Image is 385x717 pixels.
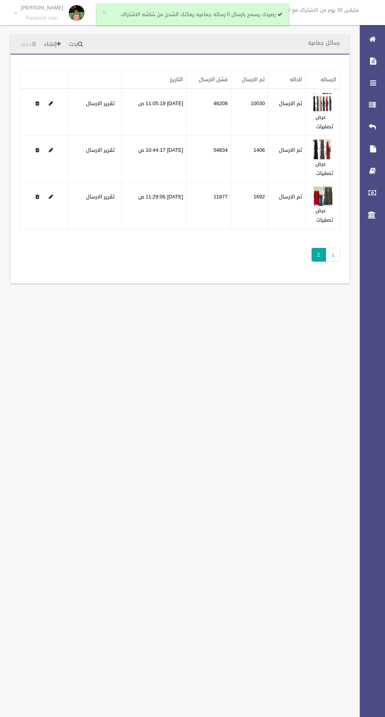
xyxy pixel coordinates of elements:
img: 638922339758928853.jpg [313,140,332,159]
p: [PERSON_NAME] [21,5,63,11]
a: Edit [49,192,53,202]
td: 1692 [231,182,268,229]
a: إنشاء [41,37,64,52]
img: 638923231328596272.jpg [313,186,332,206]
label: تم الارسال [279,146,302,155]
a: بحث [66,37,86,52]
td: 1406 [231,136,268,182]
td: [DATE] 11:29:06 ص [122,182,187,229]
td: [DATE] 11:05:19 ص [122,89,187,136]
a: Edit [49,98,53,108]
a: عرض تصفيات [315,159,333,178]
a: تقرير الارسال [86,192,115,202]
a: Edit [313,98,332,108]
td: 46208 [187,89,231,136]
span: 2 [312,248,326,262]
td: [DATE] 10:44:17 ص [122,136,187,182]
a: تقرير الارسال [86,98,115,108]
a: التاريخ [170,75,183,84]
button: × [102,9,106,17]
a: Edit [49,145,53,155]
a: Edit [313,192,332,202]
a: تم الارسال [242,75,265,84]
a: عرض تصفيات [315,206,333,225]
div: رصيدك يسمح بارسال 0 رساله جماعيه يمكنك الشحن من شاشه الاشتراك. [96,4,289,25]
a: عرض تصفيات [315,112,333,131]
a: فشل الارسال [199,75,228,84]
td: 10030 [231,89,268,136]
td: 54834 [187,136,231,182]
a: Edit [313,145,332,155]
a: 1 [326,248,340,262]
a: تقرير الارسال [86,145,115,155]
label: تم الارسال [279,99,302,108]
small: Facebook User [21,15,63,21]
th: الحاله [268,71,306,89]
th: الرساله [306,71,340,89]
td: 11877 [187,182,231,229]
img: 638914575653945870.jpg [313,93,332,113]
label: تم الارسال [279,192,302,202]
header: رسائل جماعيه [299,35,349,51]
